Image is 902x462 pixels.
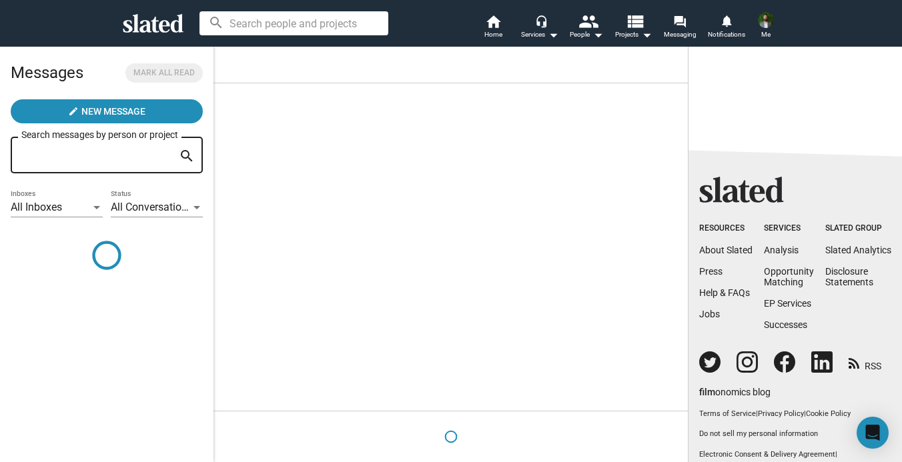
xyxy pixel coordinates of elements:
img: Felix Nunez JR [758,12,774,28]
a: Messaging [656,13,703,43]
button: Mark all read [125,63,203,83]
button: New Message [11,99,203,123]
span: | [835,450,837,459]
button: Projects [610,13,656,43]
span: | [756,409,758,418]
span: Mark all read [133,66,195,80]
mat-icon: headset_mic [535,15,547,27]
span: All Inboxes [11,201,62,213]
h2: Messages [11,57,83,89]
button: Do not sell my personal information [699,429,891,439]
a: DisclosureStatements [825,266,873,287]
div: Resources [699,223,753,234]
a: Privacy Policy [758,409,804,418]
mat-icon: arrow_drop_down [638,27,654,43]
span: Projects [615,27,652,43]
a: Electronic Consent & Delivery Agreement [699,450,835,459]
div: Services [521,27,558,43]
span: Me [761,27,771,43]
button: Felix Nunez JRMe [750,9,782,44]
a: Notifications [703,13,750,43]
a: Home [470,13,516,43]
button: Services [516,13,563,43]
a: Jobs [699,309,720,319]
mat-icon: notifications [720,14,733,27]
a: filmonomics blog [699,375,771,399]
a: About Slated [699,245,753,255]
div: Slated Group [825,223,891,234]
span: Messaging [664,27,697,43]
a: EP Services [764,298,811,309]
a: RSS [849,352,881,373]
button: People [563,13,610,43]
a: Terms of Service [699,409,756,418]
a: Cookie Policy [806,409,851,418]
a: Help & FAQs [699,287,750,298]
div: People [570,27,603,43]
mat-icon: create [68,106,79,117]
mat-icon: arrow_drop_down [545,27,561,43]
mat-icon: people [578,11,598,31]
mat-icon: forum [673,15,686,27]
a: OpportunityMatching [764,266,814,287]
mat-icon: view_list [625,11,644,31]
a: Slated Analytics [825,245,891,255]
span: Notifications [708,27,745,43]
div: Services [764,223,814,234]
a: Successes [764,319,807,330]
span: New Message [81,99,145,123]
a: Press [699,266,723,277]
div: Open Intercom Messenger [857,417,889,449]
span: All Conversations [111,201,193,213]
a: Analysis [764,245,799,255]
input: Search people and projects [199,11,388,35]
span: film [699,387,715,397]
span: Home [484,27,502,43]
mat-icon: search [179,146,195,167]
span: | [804,409,806,418]
mat-icon: arrow_drop_down [590,27,606,43]
mat-icon: home [485,13,501,29]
